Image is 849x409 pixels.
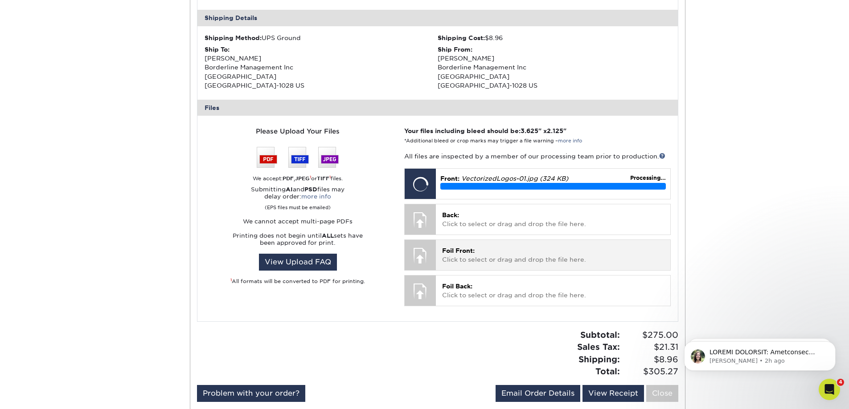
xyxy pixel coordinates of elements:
[580,330,620,340] strong: Subtotal:
[295,175,310,182] strong: JPEG
[595,366,620,376] strong: Total:
[577,342,620,352] strong: Sales Tax:
[819,379,840,400] iframe: Intercom live chat
[582,385,644,402] a: View Receipt
[230,278,232,282] sup: 1
[496,385,580,402] a: Email Order Details
[623,365,678,378] span: $305.27
[205,45,438,90] div: [PERSON_NAME] Borderline Management Inc [GEOGRAPHIC_DATA] [GEOGRAPHIC_DATA]-1028 US
[671,323,849,385] iframe: Intercom notifications message
[197,10,678,26] div: Shipping Details
[438,34,485,41] strong: Shipping Cost:
[205,46,230,53] strong: Ship To:
[257,147,339,168] img: We accept: PSD, TIFF, or JPEG (JPG)
[438,46,472,53] strong: Ship From:
[438,45,671,90] div: [PERSON_NAME] Borderline Management Inc [GEOGRAPHIC_DATA] [GEOGRAPHIC_DATA]-1028 US
[205,34,262,41] strong: Shipping Method:
[205,218,391,225] p: We cannot accept multi-page PDFs
[442,283,472,290] span: Foil Back:
[646,385,678,402] a: Close
[442,247,475,254] span: Foil Front:
[623,341,678,353] span: $21.31
[197,385,305,402] a: Problem with your order?
[442,282,664,300] p: Click to select or drag and drop the file here.
[286,186,293,193] strong: AI
[623,329,678,341] span: $275.00
[404,127,566,134] strong: Your files including bleed should be: " x "
[205,232,391,247] p: Printing does not begin until sets have been approved for print.
[440,175,459,182] span: Front:
[404,138,582,144] small: *Additional bleed or crop marks may trigger a file warning –
[442,211,459,219] span: Back:
[304,186,317,193] strong: PSD
[623,353,678,366] span: $8.96
[310,175,311,179] sup: 1
[205,126,391,136] div: Please Upload Your Files
[205,175,391,182] div: We accept: , or files.
[558,138,582,144] a: more info
[329,175,331,179] sup: 1
[317,175,329,182] strong: TIFF
[547,127,563,134] span: 2.125
[442,246,664,264] p: Click to select or drag and drop the file here.
[2,382,76,406] iframe: Google Customer Reviews
[205,186,391,211] p: Submitting and files may delay order:
[322,232,334,239] strong: ALL
[197,100,678,116] div: Files
[837,379,844,386] span: 4
[442,211,664,229] p: Click to select or drag and drop the file here.
[283,175,294,182] strong: PDF
[438,33,671,42] div: $8.96
[205,278,391,285] div: All formats will be converted to PDF for printing.
[265,200,331,211] small: (EPS files must be emailed)
[461,175,568,182] em: VectorizedLogos-01.jpg (324 KB)
[404,152,670,161] p: All files are inspected by a member of our processing team prior to production.
[259,254,337,271] a: View Upload FAQ
[301,193,331,200] a: more info
[521,127,538,134] span: 3.625
[578,354,620,364] strong: Shipping:
[205,33,438,42] div: UPS Ground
